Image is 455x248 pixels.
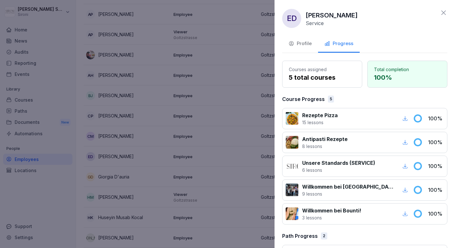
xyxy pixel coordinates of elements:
div: Profile [289,40,312,47]
button: Profile [282,36,318,53]
p: Unsere Standards (SERVICE) [302,159,375,167]
p: Willkommen bei Bounti! [302,207,361,214]
p: Course Progress [282,95,325,103]
p: Service [306,20,324,26]
p: 15 lessons [302,119,338,126]
p: 9 lessons [302,191,393,197]
p: Total completion [374,66,441,73]
p: 100 % [428,162,444,170]
p: Rezepte Pizza [302,111,338,119]
p: 8 lessons [302,143,348,150]
button: Progress [318,36,360,53]
p: 100 % [374,73,441,82]
p: Antipasti Rezepte [302,135,348,143]
p: [PERSON_NAME] [306,10,358,20]
div: 5 [328,96,334,103]
p: 5 total courses [289,73,356,82]
p: Willkommen bei [GEOGRAPHIC_DATA] [302,183,393,191]
p: Courses assigned [289,66,356,73]
div: Progress [324,40,353,47]
p: 6 lessons [302,167,375,173]
div: ED [282,9,301,28]
p: 100 % [428,210,444,218]
div: 2 [321,232,327,239]
p: 100 % [428,186,444,194]
p: Path Progress [282,232,318,240]
p: 3 lessons [302,214,361,221]
p: 100 % [428,138,444,146]
p: 100 % [428,115,444,122]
